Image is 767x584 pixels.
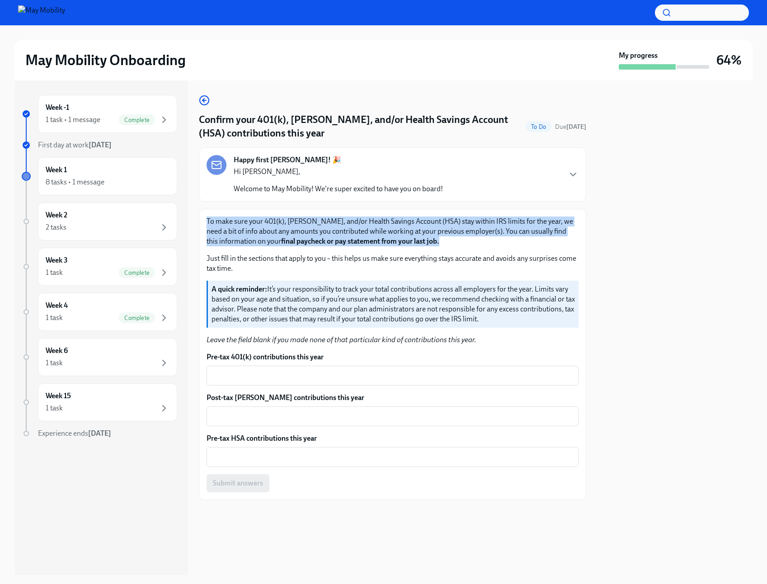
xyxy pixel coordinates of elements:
h6: Week 6 [46,346,68,356]
h3: 64% [716,52,742,68]
a: Week 22 tasks [22,203,177,240]
span: First day at work [38,141,112,149]
h6: Week 3 [46,255,68,265]
p: Welcome to May Mobility! We're super excited to have you on board! [234,184,443,194]
a: Week 41 taskComplete [22,293,177,331]
span: Complete [119,269,155,276]
strong: Happy first [PERSON_NAME]! 🎉 [234,155,341,165]
strong: [DATE] [88,429,111,438]
span: Complete [119,315,155,321]
h6: Week 4 [46,301,68,311]
h6: Week 2 [46,210,67,220]
h6: Week 1 [46,165,67,175]
span: Due [555,123,586,131]
div: 1 task [46,313,63,323]
h6: Week 15 [46,391,71,401]
p: To make sure your 401(k), [PERSON_NAME], and/or Health Savings Account (HSA) stay within IRS limi... [207,217,579,246]
div: 2 tasks [46,222,66,232]
h6: Week -1 [46,103,69,113]
strong: A quick reminder: [212,285,267,293]
span: Complete [119,117,155,123]
a: First day at work[DATE] [22,140,177,150]
label: Pre-tax 401(k) contributions this year [207,352,579,362]
strong: [DATE] [89,141,112,149]
div: 1 task [46,358,63,368]
a: Week 31 taskComplete [22,248,177,286]
div: 8 tasks • 1 message [46,177,104,187]
p: Hi [PERSON_NAME], [234,167,443,177]
div: 1 task • 1 message [46,115,100,125]
img: May Mobility [18,5,65,20]
span: Experience ends [38,429,111,438]
span: To Do [526,123,551,130]
a: Week -11 task • 1 messageComplete [22,95,177,133]
a: Week 151 task [22,383,177,421]
div: 1 task [46,268,63,278]
label: Pre-tax HSA contributions this year [207,433,579,443]
em: Leave the field blank if you made none of that particular kind of contributions this year. [207,335,476,344]
h2: May Mobility Onboarding [25,51,186,69]
a: Week 61 task [22,338,177,376]
p: It’s your responsibility to track your total contributions across all employers for the year. Lim... [212,284,575,324]
label: Post-tax [PERSON_NAME] contributions this year [207,393,579,403]
strong: final paycheck or pay statement from your last job. [281,237,439,245]
span: August 25th, 2025 09:00 [555,122,586,131]
a: Week 18 tasks • 1 message [22,157,177,195]
h4: Confirm your 401(k), [PERSON_NAME], and/or Health Savings Account (HSA) contributions this year [199,113,522,140]
div: 1 task [46,403,63,413]
strong: [DATE] [566,123,586,131]
strong: My progress [619,51,658,61]
p: Just fill in the sections that apply to you – this helps us make sure everything stays accurate a... [207,254,579,273]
